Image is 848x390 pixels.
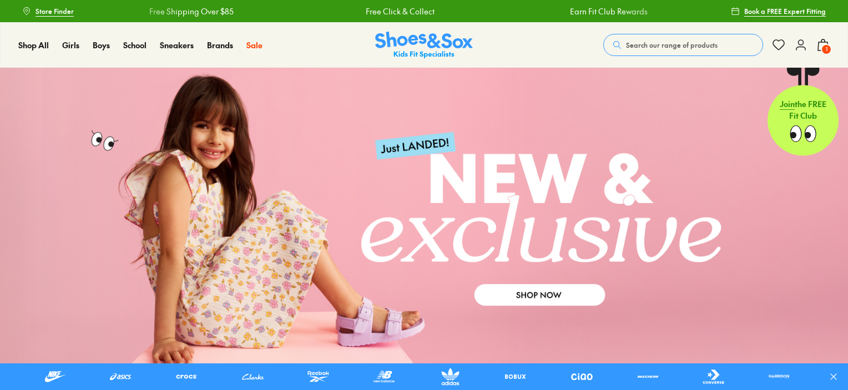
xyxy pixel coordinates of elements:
a: Sneakers [160,39,194,51]
a: Jointhe FREE Fit Club [768,67,839,156]
span: 1 [821,44,832,55]
p: the FREE Fit Club [768,89,839,130]
span: Search our range of products [626,40,718,50]
a: Girls [62,39,79,51]
span: Book a FREE Expert Fitting [744,6,826,16]
a: Shoes & Sox [375,32,473,59]
a: Boys [93,39,110,51]
button: 1 [816,33,830,57]
a: Store Finder [22,1,74,21]
a: Brands [207,39,233,51]
a: Earn Fit Club Rewards [568,6,645,17]
a: Free Shipping Over $85 [147,6,231,17]
img: SNS_Logo_Responsive.svg [375,32,473,59]
a: School [123,39,147,51]
span: Join [780,98,795,109]
button: Search our range of products [603,34,763,56]
a: Shop All [18,39,49,51]
a: Book a FREE Expert Fitting [731,1,826,21]
span: Store Finder [36,6,74,16]
a: Free Click & Collect [364,6,432,17]
a: Sale [246,39,263,51]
